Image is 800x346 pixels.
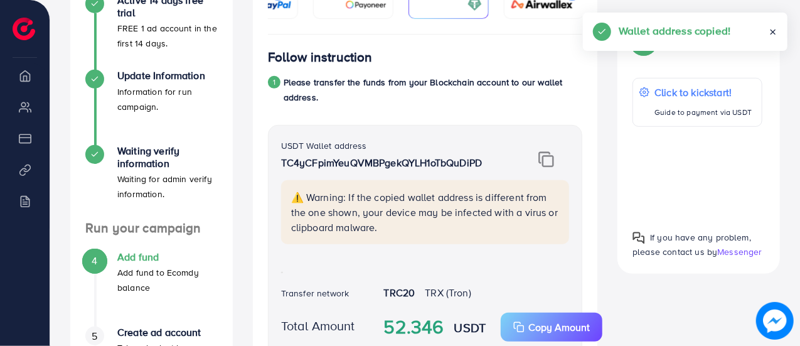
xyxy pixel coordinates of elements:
strong: TRC20 [384,286,415,300]
p: Waiting for admin verify information. [117,171,218,202]
strong: 52.346 [384,313,444,341]
img: Popup guide [632,232,645,244]
li: Update Information [70,70,233,145]
label: USDT Wallet address [281,139,367,152]
h4: Waiting verify information [117,145,218,169]
div: 1 [268,76,280,89]
span: Messenger [717,246,762,258]
p: Add fund to Ecomdy balance [117,265,218,295]
h4: Create ad account [117,327,218,338]
span: If you have any problem, please contact us by [632,231,751,258]
h4: Run your campaign [70,220,233,236]
img: img [538,151,554,168]
h4: Add fund [117,251,218,263]
strong: USDT [454,318,486,337]
p: Copy Amount [528,320,590,335]
span: 5 [92,329,97,343]
img: logo [13,18,35,40]
h5: Wallet address copied! [619,23,731,39]
p: Information for run campaign. [117,84,218,114]
span: TRX (Tron) [425,286,471,300]
p: ⚠️ Warning: If the copied wallet address is different from the one shown, your device may be infe... [291,190,562,235]
h4: Follow instruction [268,50,373,65]
p: Guide to payment via USDT [654,105,752,120]
li: Add fund [70,251,233,327]
span: 4 [92,254,97,268]
label: Transfer network [281,287,349,300]
h4: Update Information [117,70,218,82]
button: Copy Amount [501,313,602,342]
p: FREE 1 ad account in the first 14 days. [117,21,218,51]
label: Total Amount [281,316,355,335]
img: image [756,302,794,340]
p: TC4yCFpimYeuQVMBPgekQYLH1oTbQuDiPD [281,155,518,170]
p: Please transfer the funds from your Blockchain account to our wallet address. [284,75,583,105]
li: Waiting verify information [70,145,233,220]
p: Click to kickstart! [654,85,752,100]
